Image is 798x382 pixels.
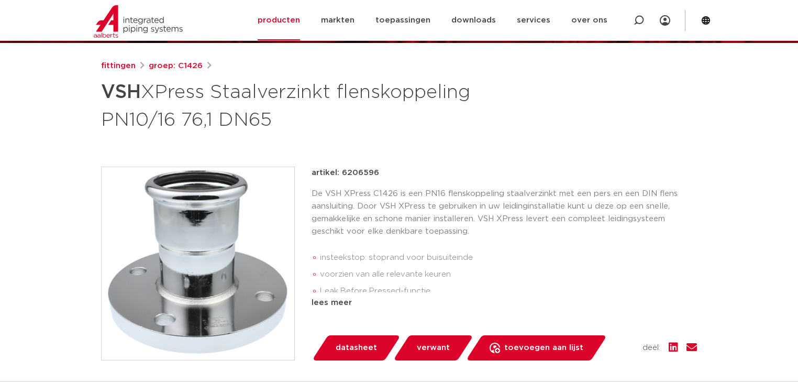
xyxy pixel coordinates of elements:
span: deel: [642,342,660,354]
span: toevoegen aan lijst [504,340,583,356]
a: datasheet [312,335,401,361]
a: groep: C1426 [149,60,203,72]
li: voorzien van alle relevante keuren [320,266,697,283]
li: Leak Before Pressed-functie [320,283,697,300]
h1: XPress Staalverzinkt flenskoppeling PN10/16 76,1 DN65 [101,77,494,133]
img: Product Image for VSH XPress Staalverzinkt flenskoppeling PN10/16 76,1 DN65 [102,167,294,360]
a: fittingen [101,60,136,72]
p: artikel: 6206596 [312,167,379,179]
span: verwant [417,340,450,356]
div: lees meer [312,297,697,309]
p: De VSH XPress C1426 is een PN16 flenskoppeling staalverzinkt met een pers en een DIN flens aanslu... [312,188,697,238]
a: verwant [393,335,473,361]
span: datasheet [336,340,377,356]
li: insteekstop: stoprand voor buisuiteinde [320,249,697,266]
strong: VSH [101,83,141,102]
